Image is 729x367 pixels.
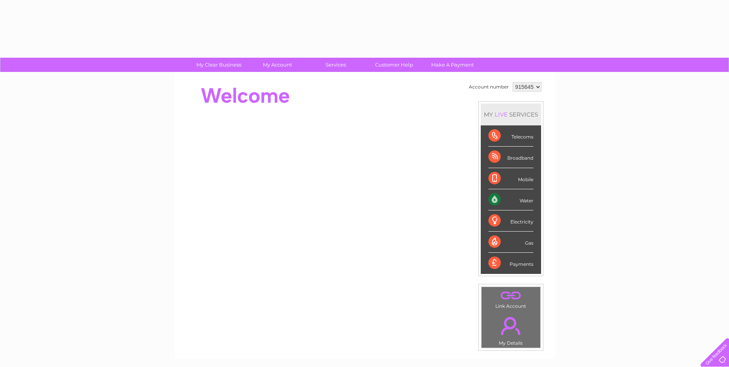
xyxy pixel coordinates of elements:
div: Mobile [488,168,533,189]
div: Payments [488,253,533,274]
a: . [483,312,538,339]
a: Services [304,58,367,72]
a: . [483,289,538,302]
a: My Account [246,58,309,72]
div: MY SERVICES [481,103,541,125]
td: My Details [481,310,541,348]
a: Customer Help [362,58,426,72]
div: Telecoms [488,125,533,147]
td: Account number [467,80,511,93]
a: My Clear Business [187,58,251,72]
a: Make A Payment [421,58,484,72]
div: Water [488,189,533,210]
div: LIVE [493,111,509,118]
div: Electricity [488,210,533,232]
div: Broadband [488,147,533,168]
div: Gas [488,232,533,253]
td: Link Account [481,287,541,311]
